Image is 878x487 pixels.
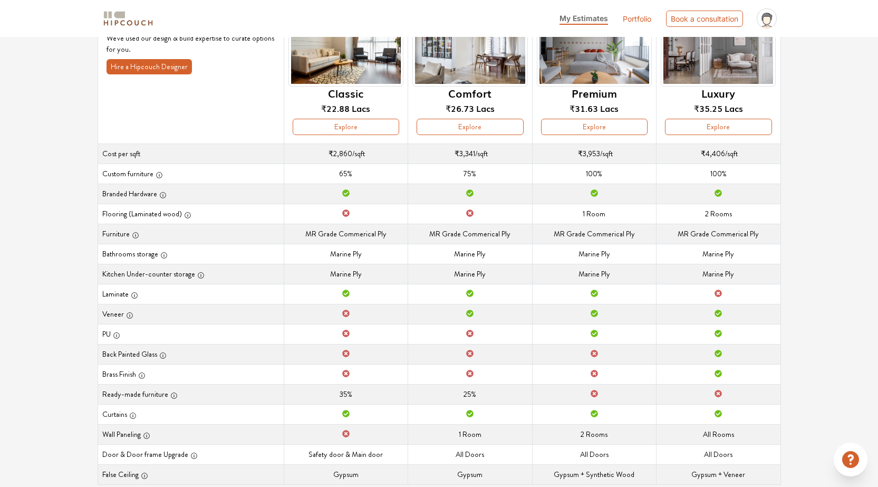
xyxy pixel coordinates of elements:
span: ₹3,341 [455,148,475,159]
th: PU [98,324,284,344]
span: Lacs [476,102,495,114]
td: /sqft [284,144,408,164]
h6: Comfort [448,87,491,99]
td: Marine Ply [532,244,656,264]
td: 65% [284,164,408,184]
th: Bathrooms storage [98,244,284,264]
th: Laminate [98,284,284,304]
h6: Luxury [701,87,735,99]
td: Gypsum [284,464,408,484]
td: Marine Ply [657,244,780,264]
span: Lacs [352,102,370,114]
span: Lacs [600,102,619,114]
th: Branded Hardware [98,184,284,204]
td: Safety door & Main door [284,444,408,464]
span: ₹35.25 [694,102,722,114]
td: /sqft [657,144,780,164]
button: Hire a Hipcouch Designer [107,59,192,74]
td: /sqft [408,144,532,164]
td: MR Grade Commerical Ply [408,224,532,244]
th: Wall Paneling [98,424,284,444]
img: header-preview [537,8,652,87]
img: logo-horizontal.svg [102,9,155,28]
span: ₹22.88 [321,102,350,114]
th: Back Painted Glass [98,344,284,364]
th: Ready-made furniture [98,384,284,404]
td: Marine Ply [284,264,408,284]
span: logo-horizontal.svg [102,7,155,31]
h6: Classic [328,87,363,99]
th: Veneer [98,304,284,324]
p: We've used our design & build expertise to curate options for you. [107,33,275,55]
img: header-preview [661,8,776,87]
span: ₹31.63 [570,102,598,114]
img: header-preview [288,8,403,87]
td: /sqft [532,144,656,164]
th: Curtains [98,404,284,424]
td: 1 Room [532,204,656,224]
span: ₹3,953 [578,148,600,159]
th: Kitchen Under-counter storage [98,264,284,284]
span: ₹26.73 [446,102,474,114]
a: Portfolio [623,13,651,24]
td: Marine Ply [532,264,656,284]
button: Explore [417,119,523,135]
th: Cost per sqft [98,144,284,164]
span: ₹4,406 [701,148,725,159]
span: My Estimates [559,14,608,23]
span: Lacs [725,102,743,114]
td: 1 Room [408,424,532,444]
button: Explore [293,119,399,135]
td: 2 Rooms [657,204,780,224]
td: MR Grade Commerical Ply [532,224,656,244]
span: ₹2,860 [329,148,352,159]
td: All Doors [657,444,780,464]
td: All Rooms [657,424,780,444]
button: Explore [665,119,771,135]
td: MR Grade Commerical Ply [657,224,780,244]
td: Marine Ply [408,244,532,264]
td: Marine Ply [408,264,532,284]
td: All Doors [532,444,656,464]
td: Marine Ply [657,264,780,284]
h6: Premium [572,87,617,99]
td: 2 Rooms [532,424,656,444]
th: Flooring (Laminated wood) [98,204,284,224]
td: 75% [408,164,532,184]
td: Gypsum [408,464,532,484]
td: Gypsum + Synthetic Wood [532,464,656,484]
td: 25% [408,384,532,404]
td: MR Grade Commerical Ply [284,224,408,244]
th: Brass Finish [98,364,284,384]
th: Custom furniture [98,164,284,184]
div: Book a consultation [666,11,743,27]
th: Furniture [98,224,284,244]
th: False Ceiling [98,464,284,484]
td: 100% [657,164,780,184]
button: Explore [541,119,648,135]
td: 35% [284,384,408,404]
td: All Doors [408,444,532,464]
img: header-preview [412,8,527,87]
td: Marine Ply [284,244,408,264]
th: Door & Door frame Upgrade [98,444,284,464]
td: 100% [532,164,656,184]
td: Gypsum + Veneer [657,464,780,484]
